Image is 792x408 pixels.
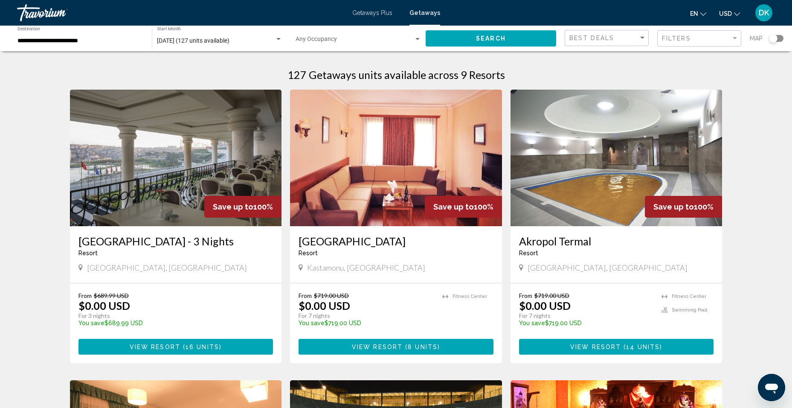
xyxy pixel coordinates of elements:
[719,7,740,20] button: Change currency
[569,35,646,42] mat-select: Sort by
[78,235,273,248] a: [GEOGRAPHIC_DATA] - 3 Nights
[534,292,569,299] span: $719.00 USD
[519,299,571,312] p: $0.00 USD
[519,339,714,355] button: View Resort(14 units)
[287,68,505,81] h1: 127 Getaways units available across 9 Resorts
[433,202,474,211] span: Save up to
[213,202,253,211] span: Save up to
[157,37,229,44] span: [DATE] (127 units available)
[690,10,698,17] span: en
[403,344,440,350] span: ( )
[78,292,92,299] span: From
[519,250,538,256] span: Resort
[570,344,621,350] span: View Resort
[409,9,440,16] a: Getaways
[511,90,722,226] img: D793O01X.jpg
[307,263,425,272] span: Kastamonu, [GEOGRAPHIC_DATA]
[70,90,282,226] img: RU76O01X.jpg
[426,30,556,46] button: Search
[519,312,653,320] p: For 7 nights
[750,32,763,44] span: Map
[719,10,732,17] span: USD
[621,344,662,350] span: ( )
[299,320,325,326] span: You save
[78,312,265,320] p: For 3 nights
[290,90,502,226] img: 5442I01X.jpg
[78,320,265,326] p: $689.99 USD
[87,263,247,272] span: [GEOGRAPHIC_DATA], [GEOGRAPHIC_DATA]
[519,235,714,248] a: Akropol Termal
[299,299,350,312] p: $0.00 USD
[78,299,130,312] p: $0.00 USD
[299,235,493,248] a: [GEOGRAPHIC_DATA]
[78,250,98,256] span: Resort
[130,344,180,350] span: View Resort
[299,312,434,320] p: For 7 nights
[758,374,785,401] iframe: Кнопка запуска окна обмена сообщениями
[453,294,487,299] span: Fitness Center
[657,30,741,47] button: Filter
[314,292,349,299] span: $719.00 USD
[653,202,694,211] span: Save up to
[180,344,222,350] span: ( )
[569,35,614,41] span: Best Deals
[299,320,434,326] p: $719.00 USD
[352,9,392,16] a: Getaways Plus
[672,294,706,299] span: Fitness Center
[759,9,769,17] span: DK
[299,292,312,299] span: From
[17,4,344,21] a: Travorium
[662,35,691,42] span: Filters
[186,344,219,350] span: 16 units
[78,320,104,326] span: You save
[204,196,281,218] div: 100%
[78,339,273,355] button: View Resort(16 units)
[425,196,502,218] div: 100%
[476,35,506,42] span: Search
[519,320,653,326] p: $719.00 USD
[352,344,403,350] span: View Resort
[672,307,707,313] span: Swimming Pool
[645,196,722,218] div: 100%
[299,339,493,355] button: View Resort(8 units)
[299,250,318,256] span: Resort
[408,344,438,350] span: 8 units
[519,292,532,299] span: From
[753,4,775,22] button: User Menu
[626,344,660,350] span: 14 units
[690,7,706,20] button: Change language
[519,320,545,326] span: You save
[94,292,129,299] span: $689.99 USD
[528,263,688,272] span: [GEOGRAPHIC_DATA], [GEOGRAPHIC_DATA]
